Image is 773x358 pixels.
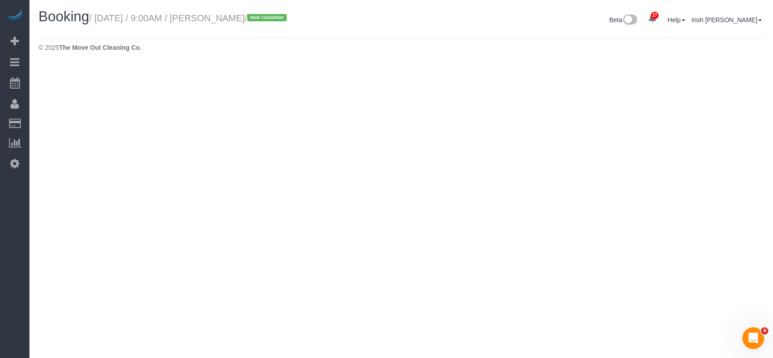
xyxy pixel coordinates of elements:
span: new customer [247,14,287,21]
a: Help [667,16,685,24]
span: 27 [651,12,658,19]
span: 4 [761,327,768,334]
div: © 2025 [38,43,764,52]
iframe: Intercom live chat [742,327,764,349]
span: / [245,13,289,23]
img: Automaid Logo [5,9,24,22]
a: Beta [609,16,637,24]
span: Booking [38,9,89,24]
a: 27 [643,9,661,29]
strong: The Move Out Cleaning Co. [59,44,141,51]
small: / [DATE] / 9:00AM / [PERSON_NAME] [89,13,289,23]
img: New interface [622,14,637,26]
a: Irish [PERSON_NAME] [691,16,762,24]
